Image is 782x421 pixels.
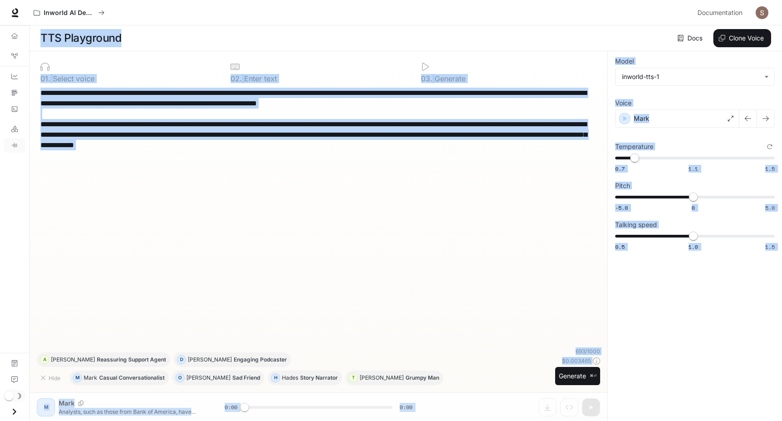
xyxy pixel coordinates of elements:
p: Pitch [615,183,630,189]
button: Generate⌘⏎ [555,367,600,386]
a: Overview [4,29,25,43]
p: 693 / 1000 [576,347,600,355]
p: [PERSON_NAME] [188,357,232,362]
div: inworld-tts-1 [616,68,774,85]
p: Mark [84,375,97,381]
span: 1.5 [765,243,775,251]
p: Model [615,58,634,64]
span: -5.0 [615,204,628,212]
span: 1.5 [765,165,775,173]
img: User avatar [756,6,768,19]
a: LLM Playground [4,122,25,136]
p: Story Narrator [300,375,338,381]
button: Clone Voice [713,29,771,47]
p: Generate [432,75,466,82]
p: Select voice [50,75,95,82]
a: Dashboards [4,69,25,84]
p: [PERSON_NAME] [186,375,231,381]
a: Docs [676,29,706,47]
div: A [40,352,49,367]
p: Enter text [242,75,277,82]
a: Documentation [694,4,749,22]
button: All workspaces [30,4,109,22]
span: 5.0 [765,204,775,212]
span: 1.1 [688,165,698,173]
div: D [177,352,185,367]
a: TTS Playground [4,138,25,153]
p: Talking speed [615,222,657,228]
span: Documentation [697,7,742,19]
span: Dark mode toggle [5,391,14,401]
span: 0.7 [615,165,625,173]
p: $ 0.003465 [562,357,591,365]
a: Documentation [4,356,25,371]
p: ⌘⏎ [590,373,597,379]
div: T [349,371,357,385]
button: User avatar [753,4,771,22]
div: M [73,371,81,385]
p: Mark [634,114,649,123]
a: Logs [4,102,25,116]
p: 0 1 . [40,75,50,82]
button: Open drawer [4,402,25,421]
p: Engaging Podcaster [234,357,287,362]
button: Hide [37,371,66,385]
a: Feedback [4,372,25,387]
span: 1.0 [688,243,698,251]
p: Grumpy Man [406,375,439,381]
button: D[PERSON_NAME]Engaging Podcaster [174,352,291,367]
button: A[PERSON_NAME]Reassuring Support Agent [37,352,170,367]
button: T[PERSON_NAME]Grumpy Man [346,371,443,385]
p: Hades [282,375,298,381]
p: Inworld AI Demos [44,9,95,17]
p: Casual Conversationalist [99,375,165,381]
p: 0 2 . [231,75,242,82]
div: inworld-tts-1 [622,72,760,81]
div: O [176,371,184,385]
button: O[PERSON_NAME]Sad Friend [172,371,264,385]
button: HHadesStory Narrator [268,371,342,385]
h1: TTS Playground [40,29,121,47]
p: [PERSON_NAME] [360,375,404,381]
p: Voice [615,100,632,106]
p: [PERSON_NAME] [51,357,95,362]
p: Temperature [615,144,653,150]
div: H [271,371,280,385]
p: Sad Friend [232,375,260,381]
p: 0 3 . [421,75,432,82]
span: 0.5 [615,243,625,251]
a: Traces [4,85,25,100]
span: 0 [692,204,695,212]
p: Reassuring Support Agent [97,357,166,362]
button: Reset to default [765,142,775,152]
a: Graph Registry [4,49,25,63]
button: MMarkCasual Conversationalist [70,371,169,385]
